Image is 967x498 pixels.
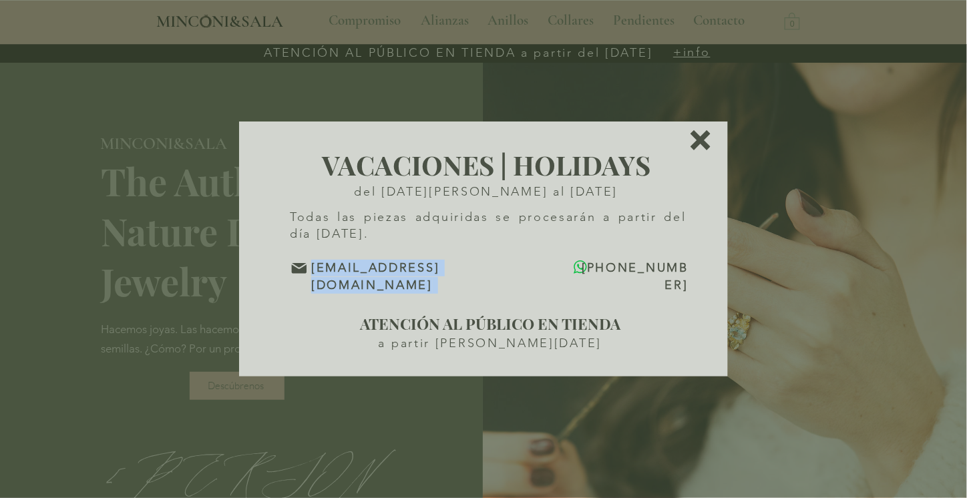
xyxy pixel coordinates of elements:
[572,258,589,276] button: Whats
[354,184,618,199] span: del [DATE][PERSON_NAME] al [DATE]
[691,130,711,150] div: Volver al sitio
[379,336,602,350] span: a partir [PERSON_NAME][DATE]
[311,260,440,292] a: [EMAIL_ADDRESS][DOMAIN_NAME]
[290,209,687,242] h3: Todas las piezas adquiridas se procesarán a partir del día [DATE].
[360,313,620,334] span: ATENCIÓN AL PÚBLICO EN TIENDA
[582,260,689,292] span: [PHONE_NUMBER]
[286,146,687,184] h1: VACACIONES | HOLIDAYS
[291,260,308,277] button: Mail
